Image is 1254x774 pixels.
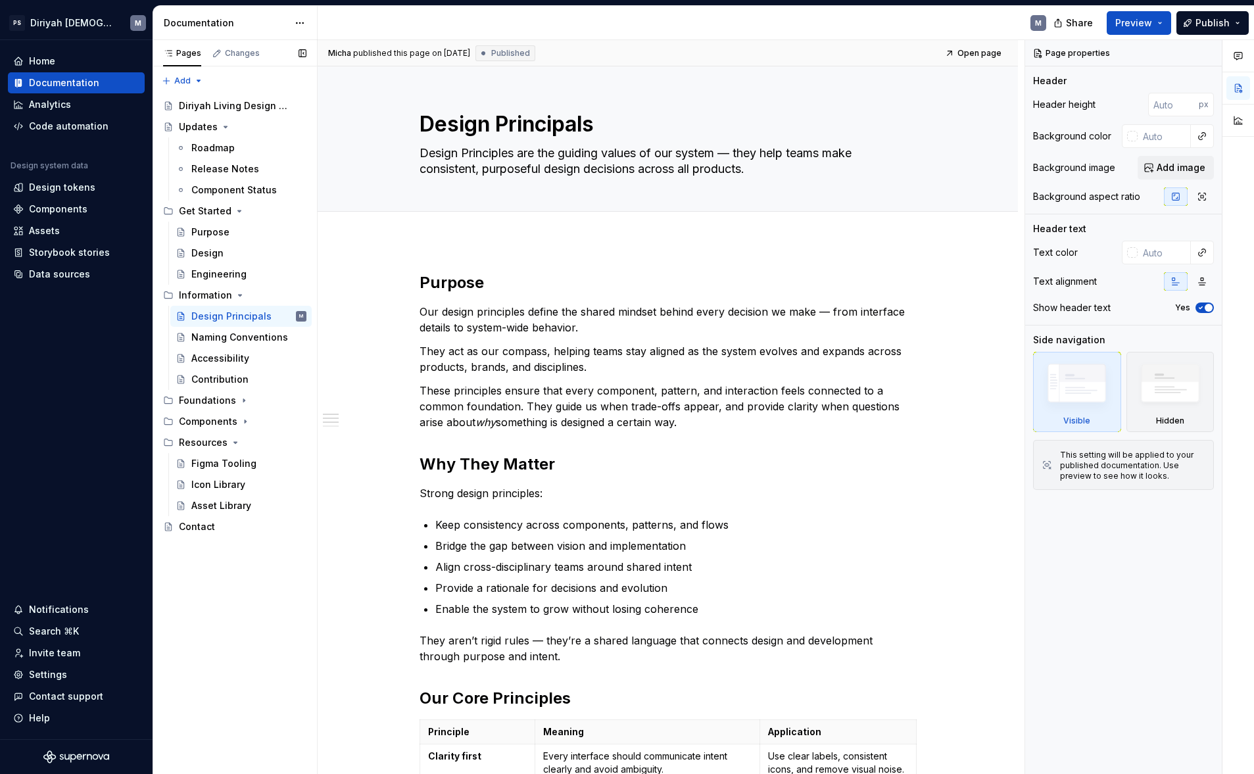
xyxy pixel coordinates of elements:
div: Hidden [1126,352,1215,432]
p: Bridge the gap between vision and implementation [435,538,917,554]
a: Purpose [170,222,312,243]
span: Add [174,76,191,86]
div: Design system data [11,160,88,171]
a: Updates [158,116,312,137]
div: PS [9,15,25,31]
div: Engineering [191,268,247,281]
a: Design tokens [8,177,145,198]
div: Figma Tooling [191,457,256,470]
div: Diriyah Living Design System [179,99,287,112]
strong: Application [768,726,821,737]
button: Publish [1176,11,1249,35]
strong: Clarity first [428,750,481,762]
div: Icon Library [191,478,245,491]
a: Data sources [8,264,145,285]
div: M [299,310,303,323]
label: Yes [1175,302,1190,313]
div: Information [179,289,232,302]
span: Micha [328,48,351,59]
div: Header height [1033,98,1096,111]
p: Provide a rationale for decisions and evolution [435,580,917,596]
input: Auto [1138,124,1191,148]
a: Code automation [8,116,145,137]
div: Get Started [179,205,231,218]
h2: Our Core Principles [420,688,917,709]
svg: Supernova Logo [43,750,109,763]
p: Keep consistency across components, patterns, and flows [435,517,917,533]
button: Search ⌘K [8,621,145,642]
div: Visible [1033,352,1121,432]
a: Design [170,243,312,264]
strong: Purpose [420,273,484,292]
a: Release Notes [170,158,312,180]
textarea: Design Principles are the guiding values of our system — they help teams make consistent, purpose... [417,143,914,180]
div: Pages [163,48,201,59]
span: Share [1066,16,1093,30]
div: Search ⌘K [29,625,79,638]
div: Side navigation [1033,333,1105,347]
strong: Why They Matter [420,454,555,473]
a: Engineering [170,264,312,285]
em: why [475,416,496,429]
div: published this page on [DATE] [353,48,470,59]
button: Share [1047,11,1101,35]
button: Contact support [8,686,145,707]
div: Background image [1033,161,1115,174]
a: Diriyah Living Design System [158,95,312,116]
div: Get Started [158,201,312,222]
div: Design Principals [191,310,272,323]
div: Background aspect ratio [1033,190,1140,203]
a: Naming Conventions [170,327,312,348]
a: Contribution [170,369,312,390]
div: Updates [179,120,218,133]
div: Analytics [29,98,71,111]
div: Components [29,203,87,216]
div: Release Notes [191,162,259,176]
input: Auto [1138,241,1191,264]
div: Asset Library [191,499,251,512]
span: Add image [1157,161,1205,174]
a: Open page [941,44,1007,62]
div: Components [179,415,237,428]
div: Purpose [191,226,229,239]
div: Storybook stories [29,246,110,259]
div: Home [29,55,55,68]
p: px [1199,99,1209,110]
input: Auto [1148,93,1199,116]
div: Foundations [179,394,236,407]
strong: Meaning [543,726,584,737]
div: Show header text [1033,301,1111,314]
div: Page tree [158,95,312,537]
a: Home [8,51,145,72]
span: Publish [1195,16,1230,30]
div: Data sources [29,268,90,281]
a: Invite team [8,642,145,664]
a: Roadmap [170,137,312,158]
a: Design PrincipalsM [170,306,312,327]
div: Contact [179,520,215,533]
a: Documentation [8,72,145,93]
div: Header [1033,74,1067,87]
button: Help [8,708,145,729]
span: Published [491,48,530,59]
p: Align cross-disciplinary teams around shared intent [435,559,917,575]
div: M [135,18,141,28]
div: Contact support [29,690,103,703]
a: Accessibility [170,348,312,369]
button: Preview [1107,11,1171,35]
a: Components [8,199,145,220]
p: They aren’t rigid rules — they’re a shared language that connects design and development through ... [420,633,917,664]
div: Components [158,411,312,432]
a: Component Status [170,180,312,201]
div: Hidden [1156,416,1184,426]
div: Text color [1033,246,1078,259]
a: Figma Tooling [170,453,312,474]
textarea: Design Principals [417,109,914,140]
span: Preview [1115,16,1152,30]
div: Contribution [191,373,249,386]
div: Foundations [158,390,312,411]
span: Open page [957,48,1001,59]
div: Diriyah [DEMOGRAPHIC_DATA] [30,16,114,30]
div: Changes [225,48,260,59]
